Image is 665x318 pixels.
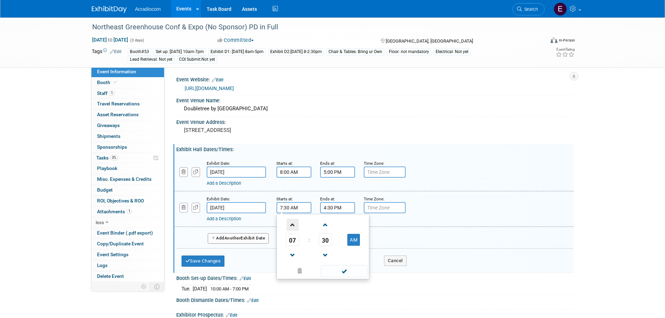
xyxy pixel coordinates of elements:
input: Start Time [276,167,311,178]
a: Playbook [91,163,164,174]
a: Sponsorships [91,142,164,153]
div: Set up: [DATE] 10am-7pm [154,48,206,56]
div: Chair & Tables: Bring ur Own [326,48,384,56]
input: Time Zone [364,202,406,213]
div: Doubletree by [GEOGRAPHIC_DATA] [182,103,568,114]
td: Tue. [182,285,193,292]
small: Time Zone: [364,161,384,166]
div: Floor: not mandatory [387,48,431,56]
span: Sponsorships [97,144,127,150]
span: Event Binder (.pdf export) [97,230,153,236]
span: Travel Reservations [97,101,140,106]
a: ROI, Objectives & ROO [91,196,164,206]
span: Shipments [97,133,120,139]
a: Edit [212,77,223,82]
input: Date [207,202,266,213]
div: Event Format [503,36,575,47]
div: Booth Set-up Dates/Times: [176,273,574,282]
div: Booth#53 [128,48,151,56]
td: [DATE] [193,285,207,292]
a: Edit [226,313,237,318]
a: Budget [91,185,164,195]
small: Starts at: [276,161,293,166]
a: [URL][DOMAIN_NAME] [185,86,234,91]
a: Travel Reservations [91,99,164,109]
a: Event Information [91,67,164,77]
small: Ends at: [320,161,335,166]
a: Decrement Hour [286,246,299,264]
a: Shipments [91,131,164,142]
div: Event Venue Address: [176,117,574,126]
span: Event Information [97,69,136,74]
a: Delete Event [91,271,164,282]
a: Giveaways [91,120,164,131]
button: Committed [215,37,257,44]
a: Staff1 [91,88,164,99]
input: End Time [320,202,355,213]
span: Booth [97,80,118,85]
span: Logs [97,262,108,268]
a: Logs [91,260,164,271]
div: Electrical: Not yet [434,48,471,56]
button: AM [347,234,360,246]
div: Exhibit D1: [DATE] 8am-5pm [208,48,266,56]
div: In-Person [559,38,575,43]
div: Exhibit Hall Dates/Times: [176,144,574,153]
span: Budget [97,187,113,193]
input: Start Time [276,202,311,213]
div: Lead Retrieval: Not yet [128,56,175,63]
button: AddAnotherExhibit Date [208,233,269,244]
span: [DATE] [DATE] [92,37,128,43]
span: Misc. Expenses & Credits [97,176,152,182]
span: 1 [109,90,114,96]
small: Starts at: [276,197,293,201]
a: less [91,217,164,228]
div: Exhibit D2:[DATE] 8-2:30pm [268,48,324,56]
span: to [107,37,113,43]
td: : [307,234,311,246]
small: Exhibit Date: [207,161,230,166]
div: Event Rating [556,48,575,51]
span: [GEOGRAPHIC_DATA], [GEOGRAPHIC_DATA] [386,38,473,44]
a: Add a Description [207,180,241,186]
a: Edit [247,298,259,303]
div: Northeast Greenhouse Conf & Expo (No Sponsor) PD in Full [90,21,534,34]
div: Event Website: [176,74,574,83]
small: Time Zone: [364,197,384,201]
input: End Time [320,167,355,178]
span: Asset Reservations [97,112,139,117]
a: Tasks0% [91,153,164,163]
input: Time Zone [364,167,406,178]
span: Delete Event [97,273,124,279]
a: Asset Reservations [91,110,164,120]
input: Date [207,167,266,178]
i: Booth reservation complete [113,80,117,84]
a: Misc. Expenses & Credits [91,174,164,185]
span: Pick Hour [286,234,299,246]
span: Search [522,7,538,12]
div: Booth Dismantle Dates/Times: [176,295,574,304]
pre: [STREET_ADDRESS] [184,127,334,133]
div: COI Submit:Not yet [177,56,217,63]
td: Personalize Event Tab Strip [138,282,150,291]
a: Add a Description [207,216,241,221]
a: Decrement Minute [319,246,332,264]
div: Event Venue Name: [176,95,574,104]
span: 0% [110,155,118,160]
a: Increment Hour [286,216,299,234]
span: Acradiocom [135,6,161,12]
span: Event Settings [97,252,128,257]
a: Edit [239,276,251,281]
a: Event Binder (.pdf export) [91,228,164,238]
img: ExhibitDay [92,6,127,13]
img: Elizabeth Martinez [554,2,567,16]
span: 10:00 AM - 7:00 PM [210,286,249,291]
a: Copy/Duplicate Event [91,239,164,249]
a: Booth [91,77,164,88]
td: Toggle Event Tabs [150,282,164,291]
span: Playbook [97,165,117,171]
button: Save Changes [182,256,225,267]
span: Pick Minute [319,234,332,246]
a: Done [320,267,368,276]
a: Edit [110,49,121,54]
